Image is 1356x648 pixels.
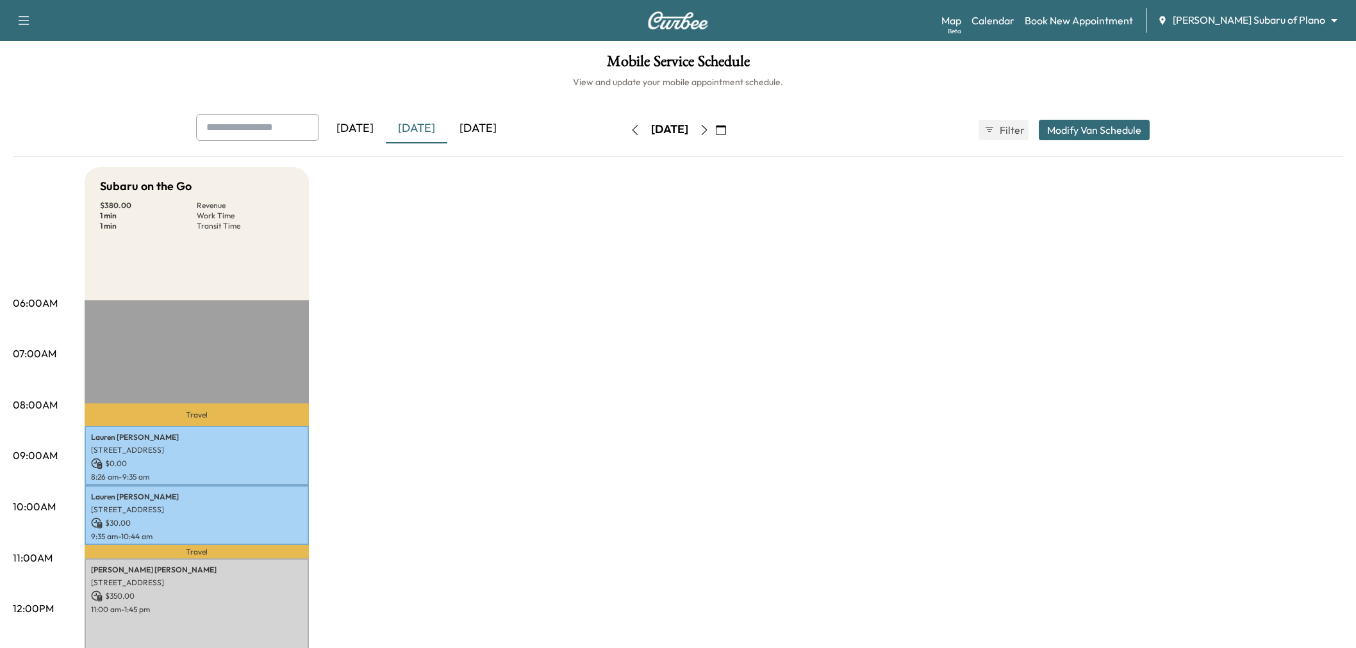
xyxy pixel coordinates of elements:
p: 11:00AM [13,550,53,565]
p: 09:00AM [13,448,58,463]
p: Work Time [197,211,294,221]
p: Lauren [PERSON_NAME] [91,492,302,502]
p: Transit Time [197,221,294,231]
span: [PERSON_NAME] Subaru of Plano [1173,13,1325,28]
p: 1 min [100,211,197,221]
p: $ 0.00 [91,458,302,469]
p: Revenue [197,200,294,211]
a: Book New Appointment [1025,13,1133,28]
p: 1 min [100,221,197,231]
p: 08:00AM [13,397,58,412]
a: MapBeta [941,13,961,28]
button: Modify Van Schedule [1039,120,1150,140]
span: Filter [1000,122,1023,138]
p: [STREET_ADDRESS] [91,505,302,515]
p: 12:00PM [13,601,54,616]
h6: View and update your mobile appointment schedule. [13,76,1343,88]
p: $ 30.00 [91,517,302,529]
p: 06:00AM [13,295,58,311]
div: [DATE] [447,114,509,143]
p: 9:35 am - 10:44 am [91,531,302,542]
p: 10:00AM [13,499,56,514]
p: $ 380.00 [100,200,197,211]
h5: Subaru on the Go [100,177,192,195]
p: [PERSON_NAME] [PERSON_NAME] [91,565,302,575]
div: [DATE] [386,114,447,143]
p: Travel [85,403,309,426]
p: [STREET_ADDRESS] [91,578,302,588]
div: [DATE] [324,114,386,143]
p: 07:00AM [13,346,56,361]
div: Beta [948,26,961,36]
h1: Mobile Service Schedule [13,54,1343,76]
div: [DATE] [651,122,688,138]
button: Filter [979,120,1029,140]
p: [STREET_ADDRESS] [91,445,302,455]
a: Calendar [972,13,1014,28]
p: 11:00 am - 1:45 pm [91,604,302,615]
img: Curbee Logo [647,12,709,29]
p: Travel [85,545,309,559]
p: Lauren [PERSON_NAME] [91,432,302,442]
p: 8:26 am - 9:35 am [91,472,302,482]
p: $ 350.00 [91,590,302,602]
